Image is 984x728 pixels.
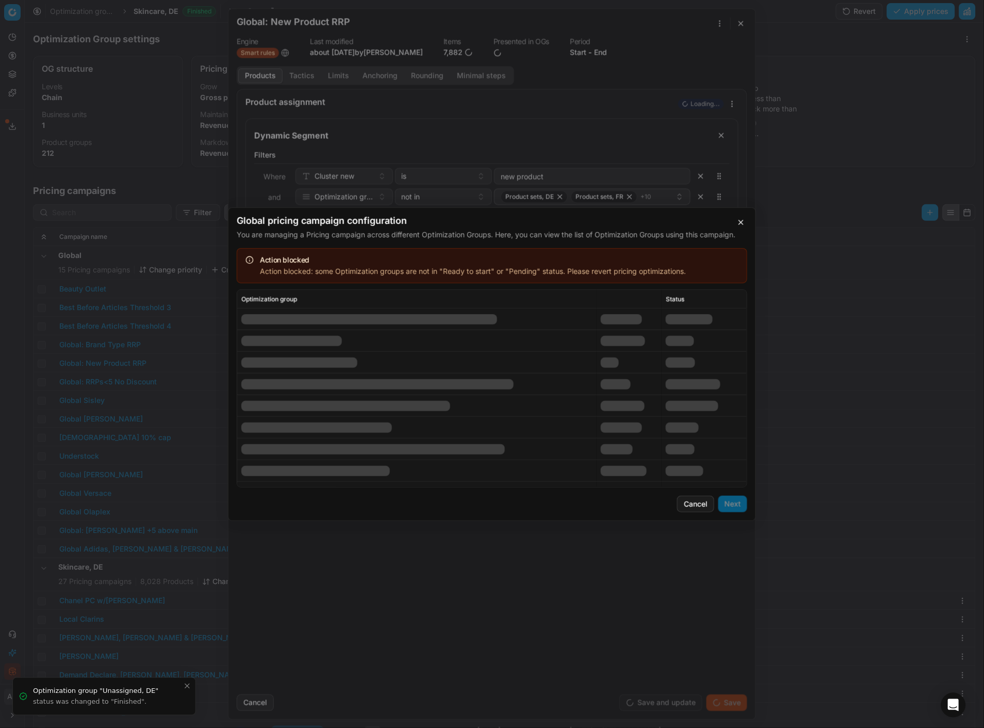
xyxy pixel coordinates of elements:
[237,216,747,225] h2: Global pricing campaign configuration
[237,230,747,240] p: You are managing a Pricing campaign across different Optimization Groups. Here, you can view the ...
[666,295,684,303] span: Status
[718,496,747,512] button: Next
[260,266,739,277] div: Action blocked: some Optimization groups are not in "Ready to start" or "Pending" status. Please ...
[241,295,297,303] span: Optimization group
[260,255,739,265] div: Action blocked
[677,496,714,512] button: Cancel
